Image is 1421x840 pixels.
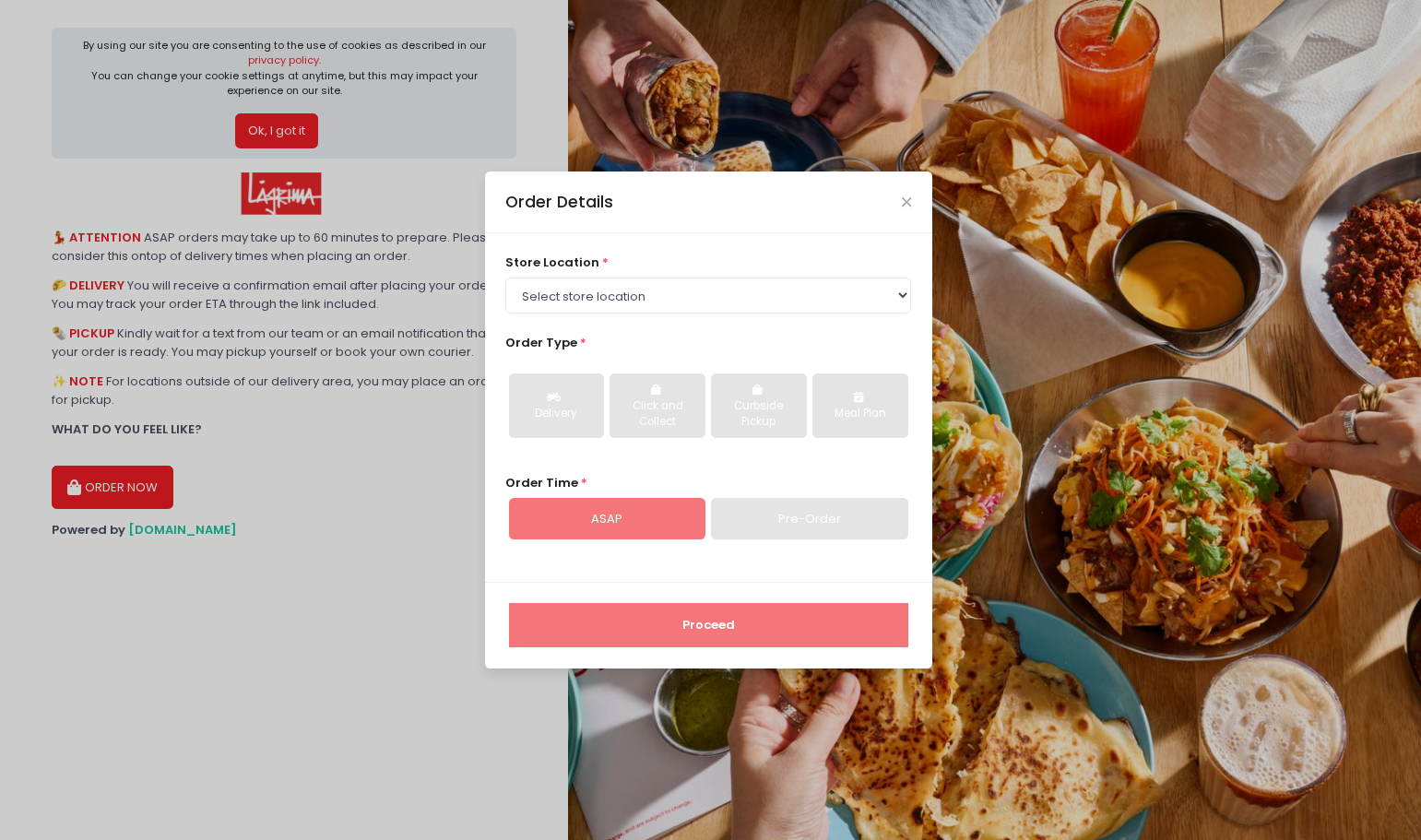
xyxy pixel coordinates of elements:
div: Order Details [505,190,613,214]
span: Order Time [505,474,578,491]
button: Close [902,197,911,207]
div: Curbside Pickup [724,398,793,431]
div: Click and Collect [622,398,692,431]
div: Delivery [522,406,591,422]
button: Curbside Pickup [711,373,806,438]
button: Meal Plan [812,373,907,438]
span: Order Type [505,334,577,351]
button: Click and Collect [610,373,705,438]
span: store location [505,254,599,271]
button: Delivery [509,373,604,438]
button: Proceed [509,603,908,647]
div: Meal Plan [825,406,894,422]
